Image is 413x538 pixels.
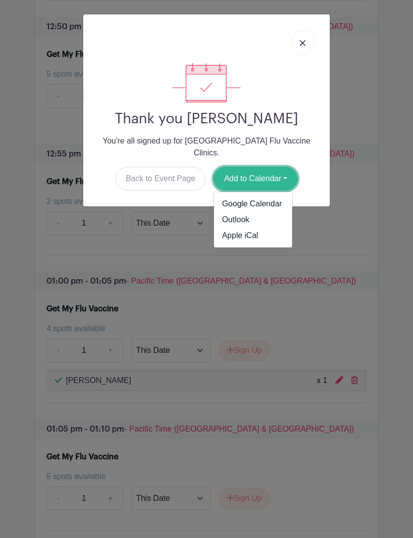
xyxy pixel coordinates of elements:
[214,196,292,212] a: Google Calendar
[91,110,322,127] h2: Thank you [PERSON_NAME]
[115,167,206,191] a: Back to Event Page
[214,228,292,244] a: Apple iCal
[214,212,292,228] a: Outlook
[172,63,241,102] img: signup_complete-c468d5dda3e2740ee63a24cb0ba0d3ce5d8a4ecd24259e683200fb1569d990c8.svg
[213,167,298,191] button: Add to Calendar
[300,40,306,46] img: close_button-5f87c8562297e5c2d7936805f587ecaba9071eb48480494691a3f1689db116b3.svg
[91,135,322,159] p: You're all signed up for [GEOGRAPHIC_DATA] Flu Vaccine Clinics.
